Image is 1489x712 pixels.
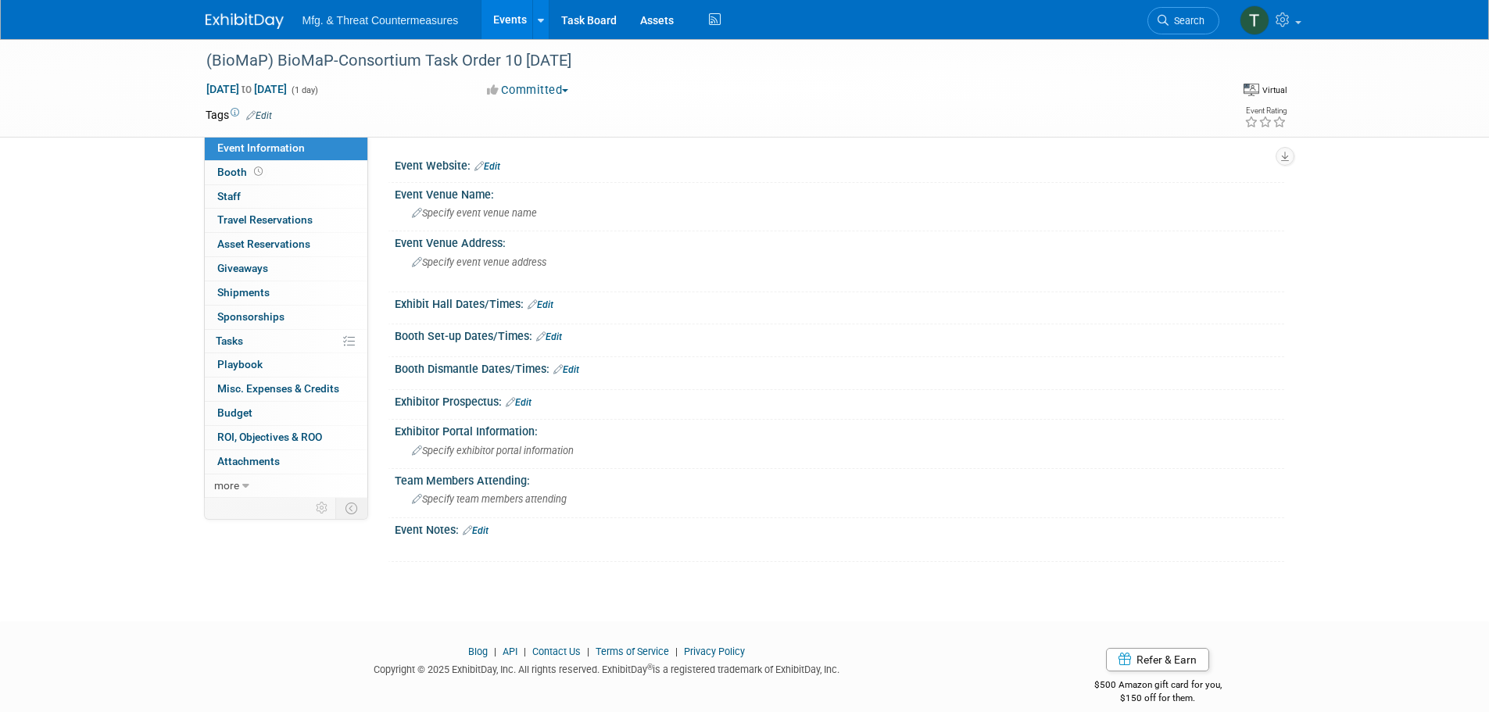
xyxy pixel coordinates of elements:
span: Booth not reserved yet [251,166,266,177]
a: Refer & Earn [1106,648,1209,671]
span: Misc. Expenses & Credits [217,382,339,395]
span: Specify event venue address [412,256,546,268]
a: Budget [205,402,367,425]
span: ROI, Objectives & ROO [217,431,322,443]
a: Edit [528,299,553,310]
a: Sponsorships [205,306,367,329]
div: Exhibitor Portal Information: [395,420,1284,439]
span: Booth [217,166,266,178]
div: Booth Dismantle Dates/Times: [395,357,1284,377]
span: Specify team members attending [412,493,567,505]
sup: ® [647,663,653,671]
img: Tyler Bulin [1240,5,1269,35]
td: Tags [206,107,272,123]
span: Asset Reservations [217,238,310,250]
div: Exhibit Hall Dates/Times: [395,292,1284,313]
div: Event Website: [395,154,1284,174]
div: Virtual [1262,84,1287,96]
a: Edit [506,397,532,408]
div: Event Notes: [395,518,1284,538]
span: Sponsorships [217,310,285,323]
span: Tasks [216,335,243,347]
span: Specify event venue name [412,207,537,219]
a: Blog [468,646,488,657]
a: Terms of Service [596,646,669,657]
span: Staff [217,190,241,202]
a: Edit [246,110,272,121]
span: Budget [217,406,252,419]
a: Attachments [205,450,367,474]
span: | [671,646,682,657]
a: API [503,646,517,657]
a: Edit [463,525,489,536]
a: Contact Us [532,646,581,657]
div: Booth Set-up Dates/Times: [395,324,1284,345]
div: Event Venue Address: [395,231,1284,251]
button: Committed [481,82,574,98]
a: Giveaways [205,257,367,281]
span: | [583,646,593,657]
div: Copyright © 2025 ExhibitDay, Inc. All rights reserved. ExhibitDay is a registered trademark of Ex... [206,659,1009,677]
span: Event Information [217,141,305,154]
div: (BioMaP) BioMaP-Consortium Task Order 10 [DATE] [201,47,1196,75]
a: more [205,474,367,498]
div: Event Format [1127,81,1288,105]
span: Search [1169,15,1204,27]
span: Specify exhibitor portal information [412,445,574,456]
span: more [214,479,239,492]
div: Team Members Attending: [395,469,1284,488]
span: Giveaways [217,262,268,274]
span: Travel Reservations [217,213,313,226]
span: [DATE] [DATE] [206,82,288,96]
a: ROI, Objectives & ROO [205,426,367,449]
a: Misc. Expenses & Credits [205,377,367,401]
a: Edit [553,364,579,375]
a: Playbook [205,353,367,377]
a: Privacy Policy [684,646,745,657]
img: Format-Virtual.png [1244,84,1259,96]
div: Exhibitor Prospectus: [395,390,1284,410]
span: Mfg. & Threat Countermeasures [302,14,459,27]
a: Tasks [205,330,367,353]
a: Asset Reservations [205,233,367,256]
span: (1 day) [290,85,318,95]
div: Event Venue Name: [395,183,1284,202]
a: Edit [536,331,562,342]
td: Toggle Event Tabs [335,498,367,518]
span: Attachments [217,455,280,467]
span: | [520,646,530,657]
div: $150 off for them. [1032,692,1284,705]
a: Travel Reservations [205,209,367,232]
td: Personalize Event Tab Strip [309,498,336,518]
div: Event Format [1244,81,1287,97]
span: Playbook [217,358,263,370]
a: Edit [474,161,500,172]
span: to [239,83,254,95]
a: Shipments [205,281,367,305]
a: Event Information [205,137,367,160]
span: | [490,646,500,657]
div: Event Rating [1244,107,1287,115]
div: $500 Amazon gift card for you, [1032,668,1284,704]
span: Shipments [217,286,270,299]
a: Search [1147,7,1219,34]
img: ExhibitDay [206,13,284,29]
a: Staff [205,185,367,209]
a: Booth [205,161,367,184]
